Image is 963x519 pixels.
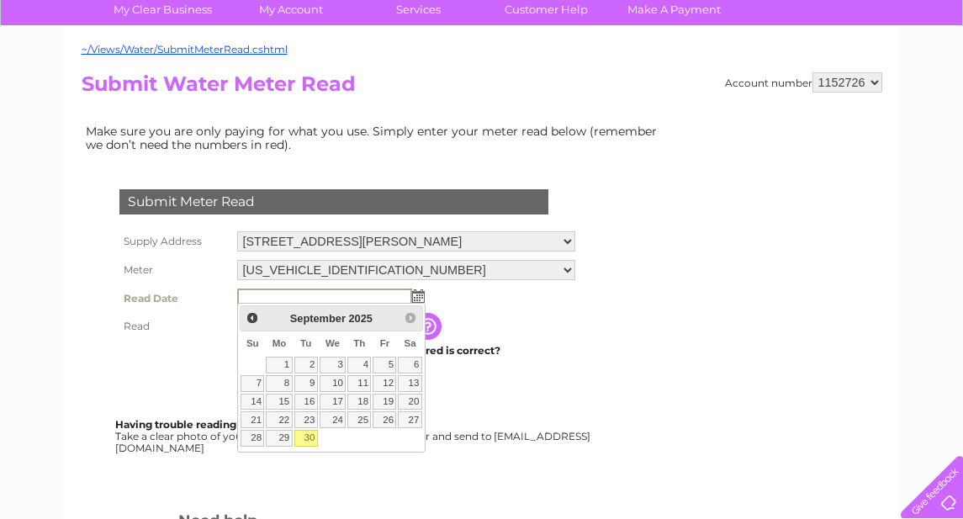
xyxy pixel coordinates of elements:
a: 16 [294,394,318,410]
a: 23 [294,411,318,428]
a: 21 [241,411,264,428]
a: 19 [373,394,396,410]
a: 28 [241,430,264,447]
span: Sunday [246,338,259,348]
a: 8 [266,375,292,392]
a: 11 [347,375,371,392]
a: 2 [294,357,318,373]
span: Thursday [353,338,365,348]
a: 3 [320,357,347,373]
a: ~/Views/Water/SubmitMeterRead.cshtml [82,43,288,56]
a: Telecoms [756,71,807,84]
img: logo.png [34,44,119,95]
span: Prev [246,311,259,325]
a: 26 [373,411,396,428]
a: 15 [266,394,292,410]
div: Take a clear photo of your readings, tell us which supply it's for and send to [EMAIL_ADDRESS][DO... [115,419,593,453]
th: Meter [115,256,233,284]
span: Monday [272,338,287,348]
div: Clear Business is a trading name of Verastar Limited (registered in [GEOGRAPHIC_DATA] No. 3667643... [85,9,880,82]
a: Log out [907,71,947,84]
a: 18 [347,394,371,410]
td: Make sure you are only paying for what you use. Simply enter your meter read below (remember we d... [82,120,670,156]
td: Are you sure the read you have entered is correct? [233,340,579,362]
input: Information [415,313,445,340]
span: Friday [380,338,390,348]
img: ... [412,289,425,303]
th: Supply Address [115,227,233,256]
a: 29 [266,430,292,447]
a: 25 [347,411,371,428]
a: Contact [851,71,892,84]
span: 2025 [348,312,372,325]
span: September [290,312,346,325]
a: 22 [266,411,292,428]
a: 9 [294,375,318,392]
a: 1 [266,357,292,373]
div: Submit Meter Read [119,189,548,214]
a: 0333 014 3131 [646,8,762,29]
div: Account number [725,72,882,93]
a: 5 [373,357,396,373]
th: Read [115,313,233,340]
a: Prev [242,308,262,327]
a: 4 [347,357,371,373]
a: 7 [241,375,264,392]
a: 20 [398,394,421,410]
a: Blog [817,71,841,84]
a: 14 [241,394,264,410]
a: 12 [373,375,396,392]
span: Wednesday [325,338,340,348]
a: 17 [320,394,347,410]
a: 30 [294,430,318,447]
th: Read Date [115,284,233,313]
b: Having trouble reading your meter? [115,418,304,431]
h2: Submit Water Meter Read [82,72,882,104]
span: Tuesday [300,338,311,348]
span: Saturday [405,338,416,348]
a: 10 [320,375,347,392]
a: Energy [709,71,746,84]
a: Water [667,71,699,84]
a: 13 [398,375,421,392]
a: 27 [398,411,421,428]
a: 6 [398,357,421,373]
a: 24 [320,411,347,428]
